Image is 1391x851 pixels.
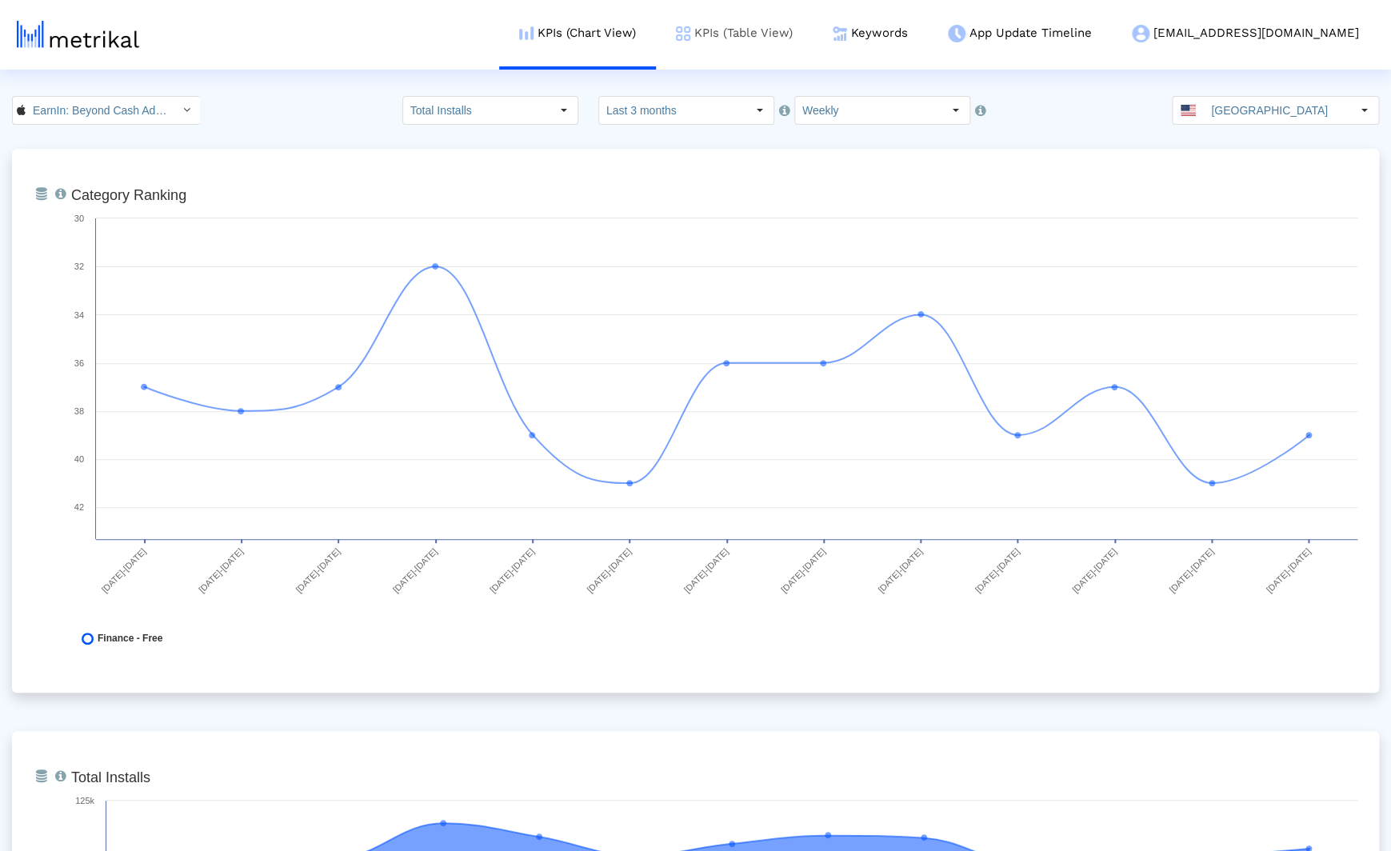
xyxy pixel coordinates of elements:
text: [DATE]-[DATE] [294,546,342,594]
text: [DATE]-[DATE] [1167,546,1215,594]
img: app-update-menu-icon.png [948,25,965,42]
img: kpi-chart-menu-icon.png [519,26,534,40]
text: [DATE]-[DATE] [585,546,633,594]
text: 38 [74,406,84,416]
img: kpi-table-menu-icon.png [676,26,690,41]
text: [DATE]-[DATE] [197,546,245,594]
text: [DATE]-[DATE] [488,546,536,594]
tspan: Category Ranking [71,187,186,203]
text: [DATE]-[DATE] [779,546,827,594]
text: [DATE]-[DATE] [682,546,729,594]
text: 32 [74,262,84,271]
div: Select [550,97,578,124]
text: [DATE]-[DATE] [876,546,924,594]
img: my-account-menu-icon.png [1132,25,1149,42]
text: 34 [74,310,84,320]
text: [DATE]-[DATE] [1070,546,1118,594]
div: Select [1351,97,1378,124]
div: Select [173,97,200,124]
text: 30 [74,214,84,223]
text: 40 [74,454,84,464]
text: 125k [75,796,94,805]
div: Select [942,97,969,124]
img: keywords.png [833,26,847,41]
text: 36 [74,358,84,368]
div: Select [746,97,773,124]
text: [DATE]-[DATE] [391,546,439,594]
text: [DATE]-[DATE] [100,546,148,594]
text: [DATE]-[DATE] [1264,546,1312,594]
img: metrical-logo-light.png [17,21,139,48]
span: Finance - Free [98,633,162,645]
text: [DATE]-[DATE] [973,546,1021,594]
tspan: Total Installs [71,769,150,785]
text: 42 [74,502,84,512]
